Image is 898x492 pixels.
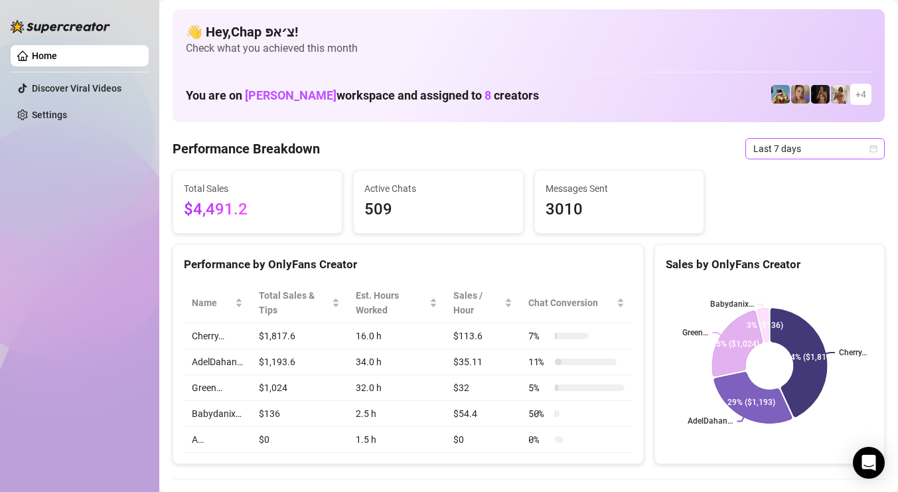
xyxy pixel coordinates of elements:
td: $1,817.6 [251,323,348,349]
span: [PERSON_NAME] [245,88,337,102]
div: Open Intercom Messenger [853,447,885,479]
img: Babydanix [771,85,790,104]
th: Name [184,283,251,323]
a: Discover Viral Videos [32,83,121,94]
span: Last 7 days [753,139,877,159]
th: Total Sales & Tips [251,283,348,323]
span: 5 % [528,380,550,395]
img: logo-BBDzfeDw.svg [11,20,110,33]
td: $32 [445,375,520,401]
span: Messages Sent [546,181,693,196]
td: $0 [251,427,348,453]
td: $1,193.6 [251,349,348,375]
div: Performance by OnlyFans Creator [184,256,633,274]
td: 1.5 h [348,427,446,453]
text: Cherry… [839,348,867,357]
span: Total Sales [184,181,331,196]
td: Green… [184,375,251,401]
span: Active Chats [364,181,512,196]
span: Total Sales & Tips [259,288,329,317]
td: $54.4 [445,401,520,427]
span: Chat Conversion [528,295,614,310]
div: Est. Hours Worked [356,288,427,317]
span: 3010 [546,197,693,222]
span: $4,491.2 [184,197,331,222]
span: Check what you achieved this month [186,41,871,56]
a: Settings [32,110,67,120]
a: Home [32,50,57,61]
h4: 👋 Hey, Chap צ׳אפ ! [186,23,871,41]
span: Name [192,295,232,310]
img: the_bohema [811,85,830,104]
span: Sales / Hour [453,288,502,317]
td: Babydanix… [184,401,251,427]
span: 509 [364,197,512,222]
text: Babydanix… [710,299,754,309]
span: calendar [869,145,877,153]
img: Green [831,85,850,104]
span: + 4 [856,87,866,102]
span: 0 % [528,432,550,447]
td: $35.11 [445,349,520,375]
td: 32.0 h [348,375,446,401]
td: 2.5 h [348,401,446,427]
span: 11 % [528,355,550,369]
td: A… [184,427,251,453]
td: $136 [251,401,348,427]
td: Cherry… [184,323,251,349]
th: Sales / Hour [445,283,520,323]
td: AdelDahan… [184,349,251,375]
td: $1,024 [251,375,348,401]
div: Sales by OnlyFans Creator [666,256,873,274]
img: Cherry [791,85,810,104]
h1: You are on workspace and assigned to creators [186,88,539,103]
span: 8 [485,88,491,102]
text: AdelDahan… [688,417,733,426]
th: Chat Conversion [520,283,633,323]
td: $0 [445,427,520,453]
text: Green… [682,328,708,337]
td: 16.0 h [348,323,446,349]
span: 50 % [528,406,550,421]
td: 34.0 h [348,349,446,375]
h4: Performance Breakdown [173,139,320,158]
span: 7 % [528,329,550,343]
td: $113.6 [445,323,520,349]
